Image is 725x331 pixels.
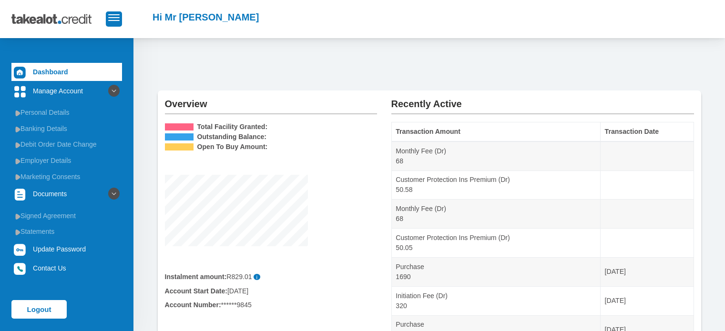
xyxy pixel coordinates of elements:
b: Instalment amount: [165,273,227,281]
td: [DATE] [600,286,694,315]
a: Statements [11,224,122,239]
td: [DATE] [600,257,694,286]
td: Customer Protection Ins Premium (Dr) 50.05 [391,229,600,258]
img: takealot_credit_logo.svg [11,7,106,31]
th: Transaction Date [600,122,694,141]
img: menu arrow [15,213,20,220]
div: [DATE] [158,286,384,296]
img: menu arrow [15,174,20,180]
span: Please note that the instalment amount provided does not include the monthly fee, which will be i... [254,274,261,280]
b: Account Start Date: [165,287,227,295]
img: menu arrow [15,126,20,132]
b: Total Facility Granted: [197,122,268,132]
img: menu arrow [15,229,20,235]
a: Employer Details [11,153,122,168]
a: Marketing Consents [11,169,122,184]
td: Monthly Fee (Dr) 68 [391,141,600,171]
img: menu arrow [15,158,20,164]
img: menu arrow [15,142,20,148]
img: menu arrow [15,110,20,116]
b: Outstanding Balance: [197,132,267,142]
h2: Hi Mr [PERSON_NAME] [153,11,259,23]
a: Contact Us [11,259,122,277]
b: Open To Buy Amount: [197,142,268,152]
h2: Recently Active [391,90,694,110]
a: Update Password [11,240,122,258]
td: Customer Protection Ins Premium (Dr) 50.58 [391,171,600,200]
h2: Overview [165,90,377,110]
a: Dashboard [11,63,122,81]
td: Monthly Fee (Dr) 68 [391,200,600,229]
a: Signed Agreement [11,208,122,223]
b: Account Number: [165,301,221,309]
a: Banking Details [11,121,122,136]
a: Personal Details [11,105,122,120]
a: Logout [11,300,67,318]
th: Transaction Amount [391,122,600,141]
a: Documents [11,185,122,203]
div: R829.01 [165,272,377,282]
td: Purchase 1690 [391,257,600,286]
a: Debit Order Date Change [11,137,122,152]
a: Manage Account [11,82,122,100]
td: Initiation Fee (Dr) 320 [391,286,600,315]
